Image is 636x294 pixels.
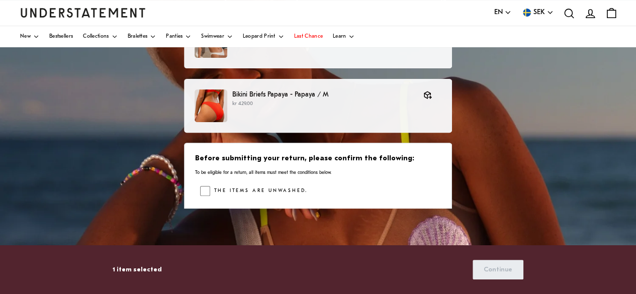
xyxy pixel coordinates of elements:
[195,169,441,176] p: To be eligible for a return, all items must meet the conditions below.
[20,8,146,17] a: Understatement Homepage
[210,186,308,196] label: The items are unwashed.
[494,7,511,18] button: EN
[20,34,31,39] span: New
[166,34,183,39] span: Panties
[333,34,346,39] span: Learn
[49,34,73,39] span: Bestsellers
[195,154,441,164] h3: Before submitting your return, please confirm the following:
[333,26,355,47] a: Learn
[243,26,284,47] a: Leopard Print
[128,26,156,47] a: Bralettes
[494,7,503,18] span: EN
[201,34,224,39] span: Swimwear
[294,34,323,39] span: Last Chance
[20,26,39,47] a: New
[201,26,232,47] a: Swimwear
[83,26,117,47] a: Collections
[166,26,191,47] a: Panties
[128,34,148,39] span: Bralettes
[232,89,413,100] p: Bikini Briefs Papaya - Papaya / M
[195,89,227,122] img: PAYA-LWR-101-M-papaya.jpg
[243,34,276,39] span: Leopard Print
[521,7,554,18] button: SEK
[294,26,323,47] a: Last Chance
[49,26,73,47] a: Bestsellers
[533,7,545,18] span: SEK
[83,34,109,39] span: Collections
[232,100,413,108] p: kr 429.00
